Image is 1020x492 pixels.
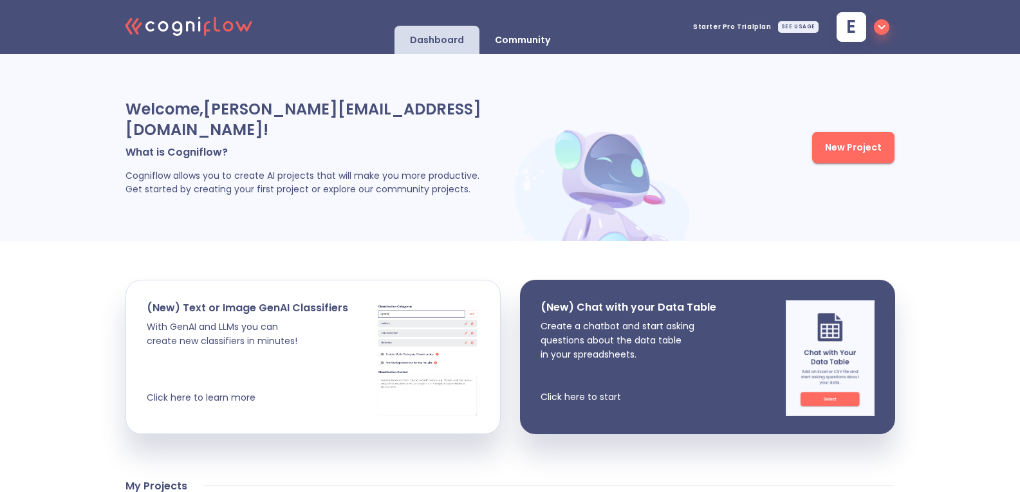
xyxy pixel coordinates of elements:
[125,99,511,140] p: Welcome, [PERSON_NAME][EMAIL_ADDRESS][DOMAIN_NAME] !
[147,301,348,314] p: (New) Text or Image GenAI Classifiers
[812,132,895,163] button: New Project
[825,140,882,156] span: New Project
[541,319,716,404] p: Create a chatbot and start asking questions about the data table in your spreadsheets. Click here...
[125,169,511,196] p: Cogniflow allows you to create AI projects that will make you more productive. Get started by cre...
[846,18,856,36] span: e
[147,320,348,405] p: With GenAI and LLMs you can create new classifiers in minutes! Click here to learn more
[125,145,511,159] p: What is Cogniflow?
[376,301,479,417] img: cards stack img
[693,24,772,30] span: Starter Pro Trial plan
[826,8,895,46] button: e
[511,119,698,241] img: header robot
[541,300,716,314] p: (New) Chat with your Data Table
[778,21,819,33] div: SEE USAGE
[495,34,550,46] p: Community
[410,34,464,46] p: Dashboard
[786,300,875,416] img: chat img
